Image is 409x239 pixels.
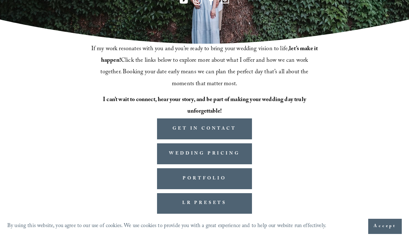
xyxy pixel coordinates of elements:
span: If my work resonates with you and you’re ready to bring your wedding vision to life, Click the li... [91,44,319,89]
p: By using this website, you agree to our use of cookies. We use cookies to provide you with a grea... [7,221,326,231]
span: Accept [374,223,396,230]
a: GET IN CONTACT [157,118,252,139]
strong: I can’t wait to connect, hear your story, and be part of making your wedding day truly unforgetta... [103,95,307,117]
a: PORTFOLIO [157,168,252,189]
a: WEDDING PRICING [157,143,252,164]
a: LR PRESETS [157,193,252,214]
button: Accept [368,219,402,234]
